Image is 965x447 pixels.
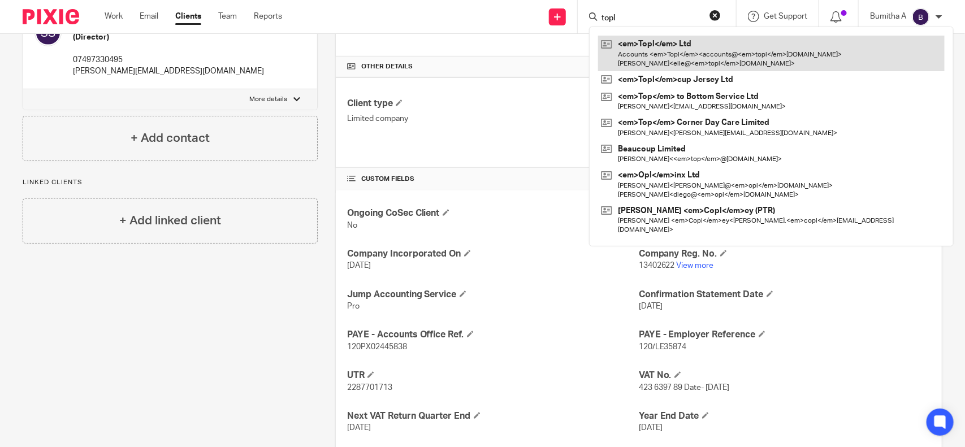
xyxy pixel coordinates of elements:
h4: + Add contact [131,129,210,147]
h4: Company Reg. No. [639,248,931,260]
h5: (Director) [73,32,264,43]
span: [DATE] [639,302,663,310]
a: Work [105,11,123,22]
span: No [347,222,357,229]
a: Clients [175,11,201,22]
h4: Ongoing CoSec Client [347,207,639,219]
h4: Year End Date [639,410,931,422]
p: More details [250,95,288,104]
p: [PERSON_NAME][EMAIL_ADDRESS][DOMAIN_NAME] [73,66,264,77]
span: Pro [347,302,360,310]
h4: CUSTOM FIELDS [347,175,639,184]
h4: + Add linked client [119,212,221,229]
span: 2287701713 [347,384,392,392]
img: Pixie [23,9,79,24]
p: Bumitha A [870,11,906,22]
span: [DATE] [347,262,371,270]
a: Team [218,11,237,22]
h4: VAT No. [639,370,931,381]
h4: UTR [347,370,639,381]
h4: Next VAT Return Quarter End [347,410,639,422]
span: 423 6397 89 Date- [DATE] [639,384,730,392]
span: Other details [361,62,413,71]
h4: Jump Accounting Service [347,289,639,301]
p: Linked clients [23,178,318,187]
h4: PAYE - Accounts Office Ref. [347,329,639,341]
span: 120PX02445838 [347,343,407,351]
h4: Company Incorporated On [347,248,639,260]
h4: Client type [347,98,639,110]
span: [DATE] [639,424,663,432]
img: svg%3E [912,8,930,26]
h4: Confirmation Statement Date [639,289,931,301]
input: Search [600,14,702,24]
a: View more [677,262,714,270]
span: 120/LE35874 [639,343,687,351]
span: 13402622 [639,262,675,270]
a: Reports [254,11,282,22]
p: 07497330495 [73,54,264,66]
button: Clear [709,10,721,21]
p: Limited company [347,113,639,124]
span: Get Support [764,12,807,20]
h4: PAYE - Employer Reference [639,329,931,341]
a: Email [140,11,158,22]
span: [DATE] [347,424,371,432]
